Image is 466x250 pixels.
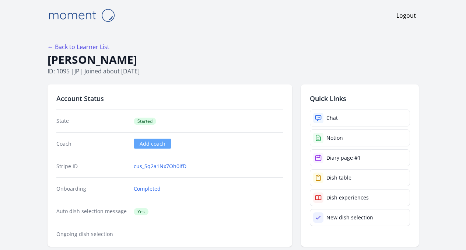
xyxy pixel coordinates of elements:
a: New dish selection [310,209,410,226]
a: Diary page #1 [310,149,410,166]
h1: [PERSON_NAME] [48,53,419,67]
div: Dish experiences [326,194,369,201]
a: Notion [310,129,410,146]
a: Dish experiences [310,189,410,206]
div: New dish selection [326,214,373,221]
div: Diary page #1 [326,154,361,162]
a: Chat [310,110,410,126]
div: Dish table [326,174,351,181]
div: Notion [326,134,343,142]
h2: Quick Links [310,93,410,104]
dt: Auto dish selection message [56,208,128,215]
a: Add coach [134,139,171,149]
span: Yes [134,208,148,215]
dt: State [56,117,128,125]
div: Chat [326,114,338,122]
p: ID: 1095 | | Joined about [DATE] [48,67,419,76]
h2: Account Status [56,93,283,104]
dt: Stripe ID [56,163,128,170]
a: Logout [396,11,416,20]
a: Dish table [310,169,410,186]
dt: Coach [56,140,128,147]
dt: Onboarding [56,185,128,192]
span: jp [74,67,80,75]
img: Moment [45,6,118,25]
span: Started [134,118,156,125]
a: Completed [134,185,161,192]
a: ← Back to Learner List [48,43,109,51]
a: cus_Sq2a1Nx7Oh0IfD [134,163,186,170]
dt: Ongoing dish selection [56,230,128,238]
